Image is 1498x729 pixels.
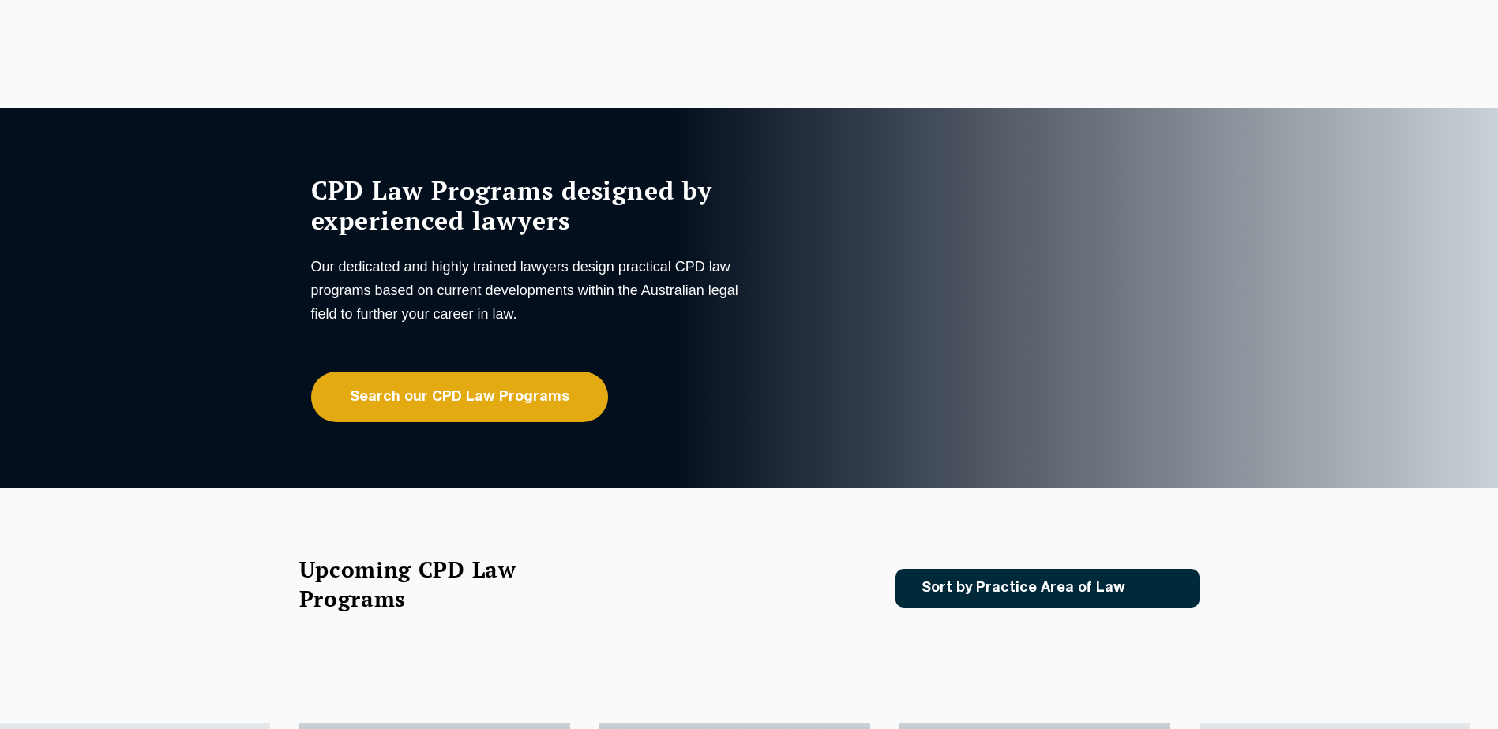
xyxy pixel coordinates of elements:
a: Search our CPD Law Programs [311,372,608,422]
h2: Upcoming CPD Law Programs [299,555,556,613]
p: Our dedicated and highly trained lawyers design practical CPD law programs based on current devel... [311,255,745,326]
a: Sort by Practice Area of Law [895,569,1200,607]
h1: CPD Law Programs designed by experienced lawyers [311,175,745,235]
img: Icon [1151,581,1169,595]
